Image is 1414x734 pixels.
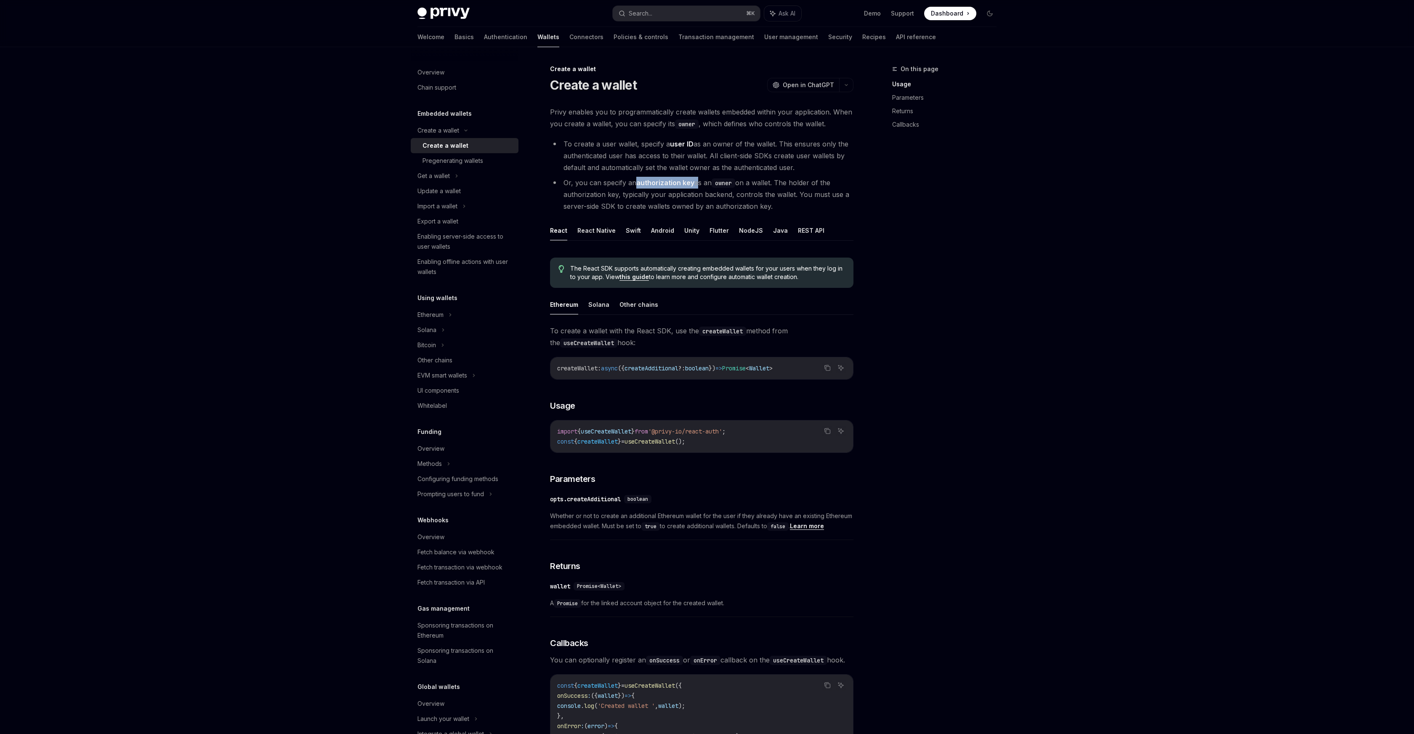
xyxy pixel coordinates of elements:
button: Swift [626,221,641,240]
span: Promise<Wallet> [577,583,621,590]
span: ({ [591,692,598,699]
h5: Using wallets [417,293,457,303]
span: You can optionally register an or callback on the hook. [550,654,853,666]
span: error [587,722,604,730]
span: Whether or not to create an additional Ethereum wallet for the user if they already have an exist... [550,511,853,531]
div: Bitcoin [417,340,436,350]
button: Ask AI [835,426,846,436]
span: => [625,692,631,699]
span: log [584,702,594,710]
code: onSuccess [646,656,683,665]
a: Overview [411,441,518,456]
div: Create a wallet [550,65,853,73]
code: owner [675,120,699,129]
button: React Native [577,221,616,240]
a: Fetch transaction via webhook [411,560,518,575]
a: Overview [411,65,518,80]
svg: Tip [558,265,564,273]
span: To create a wallet with the React SDK, use the method from the hook: [550,325,853,348]
div: opts.createAdditional [550,495,621,503]
div: Pregenerating wallets [423,156,483,166]
a: Whitelabel [411,398,518,413]
h5: Global wallets [417,682,460,692]
div: Export a wallet [417,216,458,226]
span: onError [557,722,581,730]
span: async [601,364,618,372]
a: Create a wallet [411,138,518,153]
span: { [574,438,577,445]
span: ?: [678,364,685,372]
span: } [618,438,621,445]
span: ( [594,702,598,710]
a: Other chains [411,353,518,368]
a: Demo [864,9,881,18]
a: Overview [411,696,518,711]
div: Enabling server-side access to user wallets [417,231,513,252]
span: : [598,364,601,372]
a: Authentication [484,27,527,47]
a: UI components [411,383,518,398]
div: Update a wallet [417,186,461,196]
span: : [581,722,584,730]
a: Dashboard [924,7,976,20]
span: => [608,722,614,730]
a: User management [764,27,818,47]
div: Enabling offline actions with user wallets [417,257,513,277]
span: Dashboard [931,9,963,18]
div: Fetch transaction via webhook [417,562,502,572]
span: { [614,722,618,730]
h5: Gas management [417,604,470,614]
h5: Funding [417,427,441,437]
button: Copy the contents from the code block [822,426,833,436]
span: ({ [618,364,625,372]
button: REST API [798,221,824,240]
div: Sponsoring transactions on Solana [417,646,513,666]
span: createWallet [577,682,618,689]
code: Promise [554,599,581,608]
span: Parameters [550,473,595,485]
span: , [655,702,658,710]
code: owner [712,178,735,188]
a: Fetch balance via webhook [411,545,518,560]
a: Returns [892,104,1003,118]
div: Import a wallet [417,201,457,211]
span: Open in ChatGPT [783,81,834,89]
span: = [621,682,625,689]
span: = [621,438,625,445]
a: Sponsoring transactions on Ethereum [411,618,518,643]
a: Parameters [892,91,1003,104]
span: import [557,428,577,435]
span: from [635,428,648,435]
span: ; [722,428,726,435]
button: Ask AI [835,362,846,373]
button: Ask AI [764,6,801,21]
button: Ethereum [550,295,578,314]
span: > [769,364,773,372]
button: Java [773,221,788,240]
button: Solana [588,295,609,314]
div: Other chains [417,355,452,365]
span: Wallet [749,364,769,372]
span: ( [584,722,587,730]
a: Enabling server-side access to user wallets [411,229,518,254]
a: Support [891,9,914,18]
div: Whitelabel [417,401,447,411]
div: Create a wallet [417,125,459,136]
a: Welcome [417,27,444,47]
a: Sponsoring transactions on Solana [411,643,518,668]
a: Enabling offline actions with user wallets [411,254,518,279]
span: Privy enables you to programmatically create wallets embedded within your application. When you c... [550,106,853,130]
a: Chain support [411,80,518,95]
code: createWallet [699,327,746,336]
button: Other chains [619,295,658,314]
div: Methods [417,459,442,469]
a: Fetch transaction via API [411,575,518,590]
code: useCreateWallet [560,338,617,348]
span: The React SDK supports automatically creating embedded wallets for your users when they log in to... [570,264,845,281]
code: true [641,522,660,531]
a: Configuring funding methods [411,471,518,487]
div: Overview [417,67,444,77]
strong: authorization key [636,178,694,187]
div: Chain support [417,82,456,93]
a: Learn more [790,522,824,530]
